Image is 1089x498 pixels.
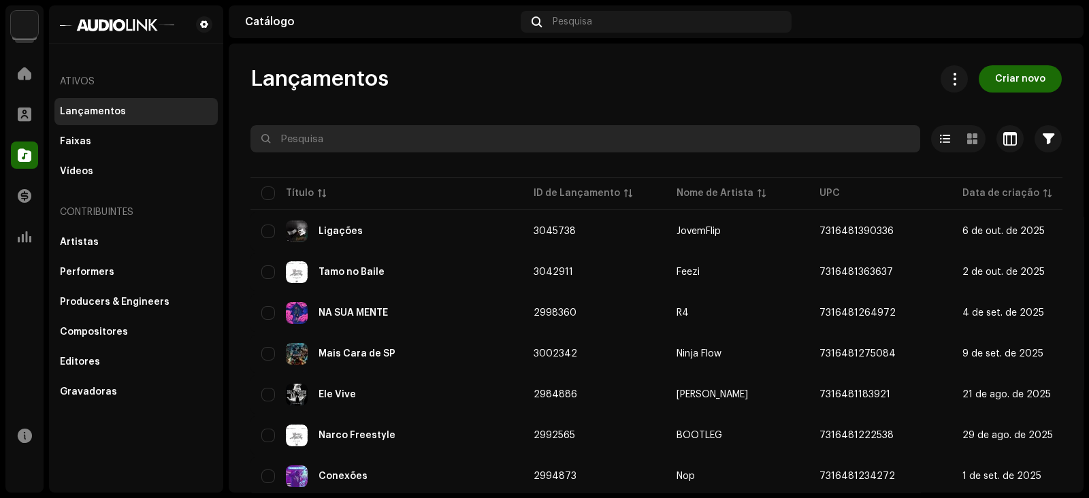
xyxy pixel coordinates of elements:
[245,16,515,27] div: Catálogo
[534,390,577,399] span: 2984886
[962,267,1045,277] span: 2 de out. de 2025
[979,65,1062,93] button: Criar novo
[319,431,395,440] div: Narco Freestyle
[286,343,308,365] img: 66ee00e4-4e7a-42dc-974a-d253e6800586
[250,125,920,152] input: Pesquisa
[54,259,218,286] re-m-nav-item: Performers
[60,136,91,147] div: Faixas
[60,356,100,367] div: Editores
[534,471,576,481] span: 2994873
[553,16,592,27] span: Pesquisa
[60,327,128,337] div: Compositores
[677,431,798,440] span: BOOTLEG
[54,318,218,346] re-m-nav-item: Compositores
[962,471,1041,481] span: 1 de set. de 2025
[60,166,93,177] div: Vídeos
[677,390,748,399] div: [PERSON_NAME]
[962,308,1044,318] span: 4 de set. de 2025
[819,431,894,440] span: 7316481222538
[677,308,798,318] span: R4
[962,390,1051,399] span: 21 de ago. de 2025
[819,390,890,399] span: 7316481183921
[54,378,218,405] re-m-nav-item: Gravadoras
[60,16,174,33] img: 1601779f-85bc-4fc7-87b8-abcd1ae7544a
[677,349,798,359] span: Ninja Flow
[286,465,308,487] img: 4096e666-8fca-4b7d-a81c-35470b24c2a9
[60,297,169,308] div: Producers & Engineers
[962,349,1043,359] span: 9 de set. de 2025
[54,158,218,185] re-m-nav-item: Vídeos
[819,227,894,236] span: 7316481390336
[534,267,573,277] span: 3042911
[819,308,896,318] span: 7316481264972
[534,431,575,440] span: 2992565
[677,267,700,277] div: Feezi
[54,65,218,98] re-a-nav-header: Ativos
[286,186,314,200] div: Título
[60,106,126,117] div: Lançamentos
[54,288,218,316] re-m-nav-item: Producers & Engineers
[60,386,117,397] div: Gravadoras
[286,302,308,324] img: 8b5678a4-99e4-489f-9ad1-687c98ec70fb
[54,229,218,256] re-m-nav-item: Artistas
[54,348,218,376] re-m-nav-item: Editores
[962,431,1053,440] span: 29 de ago. de 2025
[995,65,1045,93] span: Criar novo
[319,308,388,318] div: NA SUA MENTE
[819,471,895,481] span: 7316481234272
[819,349,896,359] span: 7316481275084
[250,65,389,93] span: Lançamentos
[677,349,721,359] div: Ninja Flow
[534,308,576,318] span: 2998360
[677,267,798,277] span: Feezi
[11,11,38,38] img: 730b9dfe-18b5-4111-b483-f30b0c182d82
[286,425,308,446] img: 3c01cbb4-2bab-4435-a362-aff3f12b1d06
[54,196,218,229] re-a-nav-header: Contribuintes
[677,390,798,399] span: VITTOR MOTTA
[54,98,218,125] re-m-nav-item: Lançamentos
[319,227,363,236] div: Ligações
[286,384,308,405] img: 1c7b8f16-a21f-40e3-a60d-099a3cdc4a28
[534,349,577,359] span: 3002342
[534,227,576,236] span: 3045738
[319,267,385,277] div: Tamo no Baile
[60,267,114,278] div: Performers
[677,471,695,481] div: Nop
[286,220,308,242] img: e4bea413-9220-4982-a9cc-fc3f0862d9c9
[1045,11,1067,33] img: d6c61204-3b24-4ab3-aa17-e468c1c07499
[677,471,798,481] span: Nop
[60,237,99,248] div: Artistas
[319,471,368,481] div: Conexões
[819,267,893,277] span: 7316481363637
[677,308,689,318] div: R4
[319,390,356,399] div: Ele Vive
[286,261,308,283] img: 6acff3bc-66f8-49f2-94c0-4b218d7f5010
[677,431,722,440] div: BOOTLEG
[962,186,1039,200] div: Data de criação
[319,349,395,359] div: Mais Cara de SP
[677,186,753,200] div: Nome de Artista
[677,227,798,236] span: JovemFlip
[54,128,218,155] re-m-nav-item: Faixas
[677,227,721,236] div: JovemFlip
[962,227,1045,236] span: 6 de out. de 2025
[534,186,620,200] div: ID de Lançamento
